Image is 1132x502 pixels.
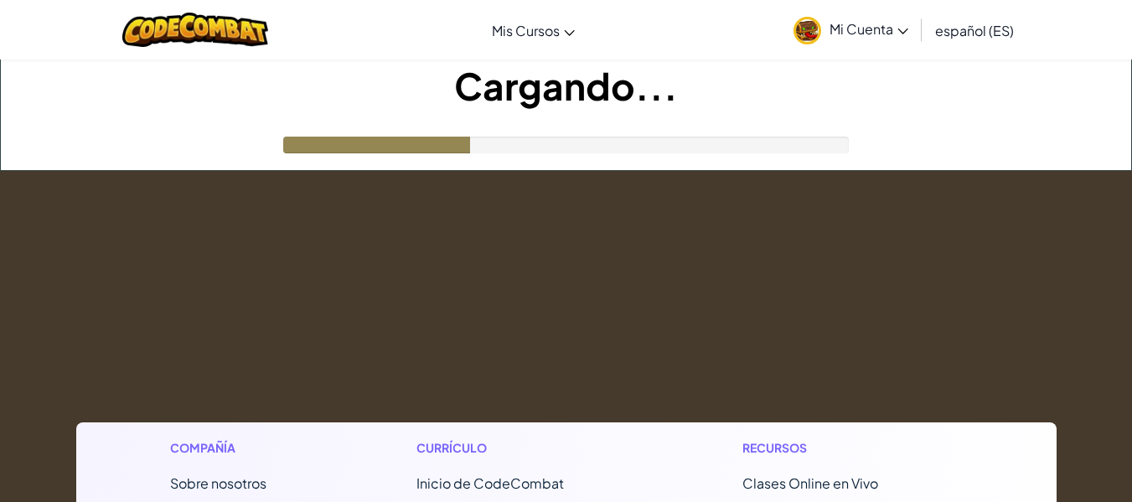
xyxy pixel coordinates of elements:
[785,3,917,56] a: Mi Cuenta
[927,8,1022,53] a: español (ES)
[830,20,908,38] span: Mi Cuenta
[122,13,269,47] img: CodeCombat logo
[793,17,821,44] img: avatar
[416,439,637,457] h1: Currículo
[492,22,560,39] span: Mis Cursos
[1,60,1131,111] h1: Cargando...
[170,474,266,492] a: Sobre nosotros
[483,8,583,53] a: Mis Cursos
[742,439,963,457] h1: Recursos
[416,474,564,492] span: Inicio de CodeCombat
[935,22,1014,39] span: español (ES)
[170,439,310,457] h1: Compañía
[742,474,878,492] a: Clases Online en Vivo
